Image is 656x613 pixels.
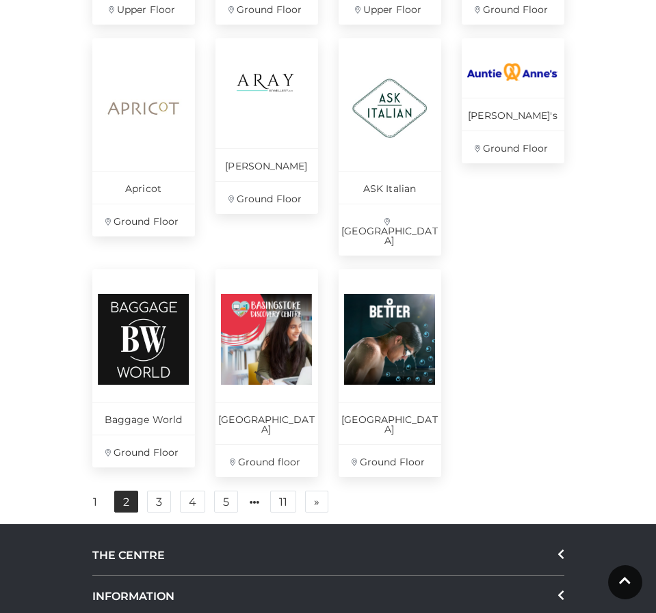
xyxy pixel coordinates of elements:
a: Baggage World Ground Floor [92,269,195,467]
p: Apricot [92,171,195,204]
p: Ground floor [215,444,318,477]
a: 3 [147,491,171,513]
a: [PERSON_NAME] Ground Floor [215,38,318,214]
p: Baggage World [92,402,195,435]
a: 4 [180,491,205,513]
p: Ground Floor [462,131,564,163]
p: Ground Floor [92,204,195,236]
a: Next [305,491,328,513]
a: ASK Italian [GEOGRAPHIC_DATA] [339,38,441,256]
p: ASK Italian [339,171,441,204]
p: Ground Floor [92,435,195,467]
p: [GEOGRAPHIC_DATA] [339,402,441,444]
a: 11 [270,491,296,513]
div: THE CENTRE [92,535,564,576]
p: [PERSON_NAME]'s [462,98,564,131]
a: [GEOGRAPHIC_DATA] Ground Floor [339,269,441,477]
p: [GEOGRAPHIC_DATA] [215,402,318,444]
span: » [314,497,319,506]
a: 5 [214,491,238,513]
a: [GEOGRAPHIC_DATA] Ground floor [215,269,318,477]
p: [PERSON_NAME] [215,148,318,181]
p: [GEOGRAPHIC_DATA] [339,204,441,256]
a: 1 [85,491,105,513]
a: 2 [114,491,138,513]
p: Ground Floor [215,181,318,214]
a: [PERSON_NAME]'s Ground Floor [462,38,564,163]
a: Apricot Ground Floor [92,38,195,236]
p: Ground Floor [339,444,441,477]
